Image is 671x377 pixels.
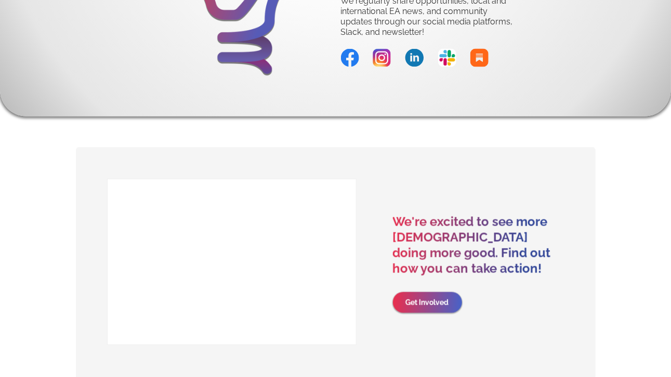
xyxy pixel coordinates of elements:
img: Playful Linkedin Icon [405,49,424,67]
img: Playful Facebook Icon [341,49,359,67]
a: Get Involved [393,292,462,313]
div: We're excited to see more [DEMOGRAPHIC_DATA] doing more good. Find out how you can take action! [393,214,564,277]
